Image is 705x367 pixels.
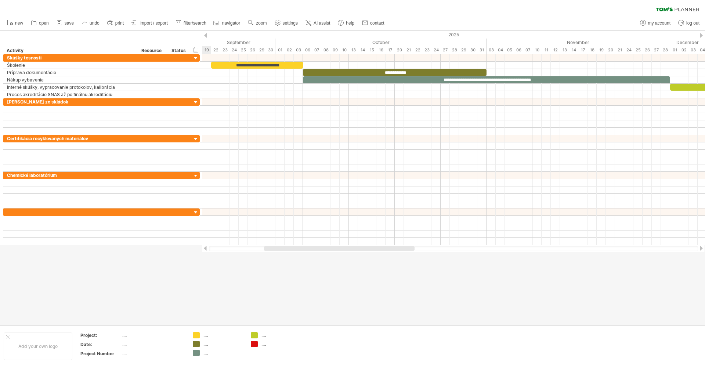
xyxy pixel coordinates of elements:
[5,18,25,28] a: new
[7,172,134,179] div: Chemické laboratórium
[294,46,303,54] div: Friday, 3 October 2025
[523,46,532,54] div: Friday, 7 November 2025
[122,341,184,348] div: ....
[413,46,422,54] div: Wednesday, 22 October 2025
[115,21,124,26] span: print
[184,21,206,26] span: filter/search
[211,46,220,54] div: Monday, 22 September 2025
[140,21,168,26] span: import / export
[122,332,184,338] div: ....
[321,46,330,54] div: Wednesday, 8 October 2025
[652,46,661,54] div: Thursday, 27 November 2025
[367,46,376,54] div: Wednesday, 15 October 2025
[7,76,134,83] div: Nákup vybavenia
[676,18,702,28] a: log out
[65,21,74,26] span: save
[336,18,357,28] a: help
[314,21,330,26] span: AI assist
[122,350,184,357] div: ....
[395,46,404,54] div: Monday, 20 October 2025
[212,18,242,28] a: navigator
[261,341,301,347] div: ....
[505,46,514,54] div: Wednesday, 5 November 2025
[7,135,134,142] div: Certifikácia recyklovaných materiálov
[275,46,285,54] div: Wednesday, 1 October 2025
[422,46,431,54] div: Thursday, 23 October 2025
[688,46,698,54] div: Wednesday, 3 December 2025
[360,18,387,28] a: contact
[459,46,468,54] div: Wednesday, 29 October 2025
[285,46,294,54] div: Thursday, 2 October 2025
[661,46,670,54] div: Friday, 28 November 2025
[90,21,100,26] span: undo
[349,46,358,54] div: Monday, 13 October 2025
[633,46,643,54] div: Tuesday, 25 November 2025
[679,46,688,54] div: Tuesday, 2 December 2025
[275,39,487,46] div: October 2025
[7,54,134,61] div: Skúšky tesnosti
[7,84,134,91] div: Interné skúšky, vypracovanie protokolov, kalibrácia
[239,46,248,54] div: Thursday, 25 September 2025
[229,46,239,54] div: Wednesday, 24 September 2025
[358,46,367,54] div: Tuesday, 14 October 2025
[597,46,606,54] div: Wednesday, 19 November 2025
[376,46,386,54] div: Thursday, 16 October 2025
[542,46,551,54] div: Tuesday, 11 November 2025
[256,21,267,26] span: zoom
[29,18,51,28] a: open
[80,18,102,28] a: undo
[261,332,301,338] div: ....
[340,46,349,54] div: Friday, 10 October 2025
[496,46,505,54] div: Tuesday, 4 November 2025
[55,18,76,28] a: save
[648,21,670,26] span: my account
[638,18,673,28] a: my account
[404,46,413,54] div: Tuesday, 21 October 2025
[624,46,633,54] div: Monday, 24 November 2025
[441,46,450,54] div: Monday, 27 October 2025
[7,98,134,105] div: [PERSON_NAME] zo skládok
[606,46,615,54] div: Thursday, 20 November 2025
[7,91,134,98] div: Proces akreditácie SNAS až po finálnu akreditáciu
[283,21,298,26] span: settings
[450,46,459,54] div: Tuesday, 28 October 2025
[578,46,587,54] div: Monday, 17 November 2025
[171,47,188,54] div: Status
[7,62,134,69] div: Školenie
[141,47,164,54] div: Resource
[551,46,560,54] div: Wednesday, 12 November 2025
[4,333,72,360] div: Add your own logo
[39,21,49,26] span: open
[514,46,523,54] div: Thursday, 6 November 2025
[203,332,243,338] div: ....
[257,46,266,54] div: Monday, 29 September 2025
[248,46,257,54] div: Friday, 26 September 2025
[487,46,496,54] div: Monday, 3 November 2025
[643,46,652,54] div: Wednesday, 26 November 2025
[569,46,578,54] div: Friday, 14 November 2025
[246,18,269,28] a: zoom
[615,46,624,54] div: Friday, 21 November 2025
[7,69,134,76] div: Príprava dokumentácie
[220,46,229,54] div: Tuesday, 23 September 2025
[203,350,243,356] div: ....
[202,46,211,54] div: Friday, 19 September 2025
[312,46,321,54] div: Tuesday, 7 October 2025
[370,21,384,26] span: contact
[477,46,487,54] div: Friday, 31 October 2025
[266,46,275,54] div: Tuesday, 30 September 2025
[7,47,134,54] div: Activity
[487,39,670,46] div: November 2025
[304,18,332,28] a: AI assist
[386,46,395,54] div: Friday, 17 October 2025
[130,18,170,28] a: import / export
[203,341,243,347] div: ....
[105,18,126,28] a: print
[330,46,340,54] div: Thursday, 9 October 2025
[80,341,121,348] div: Date:
[587,46,597,54] div: Tuesday, 18 November 2025
[686,21,699,26] span: log out
[80,350,121,357] div: Project Number
[346,21,354,26] span: help
[222,21,240,26] span: navigator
